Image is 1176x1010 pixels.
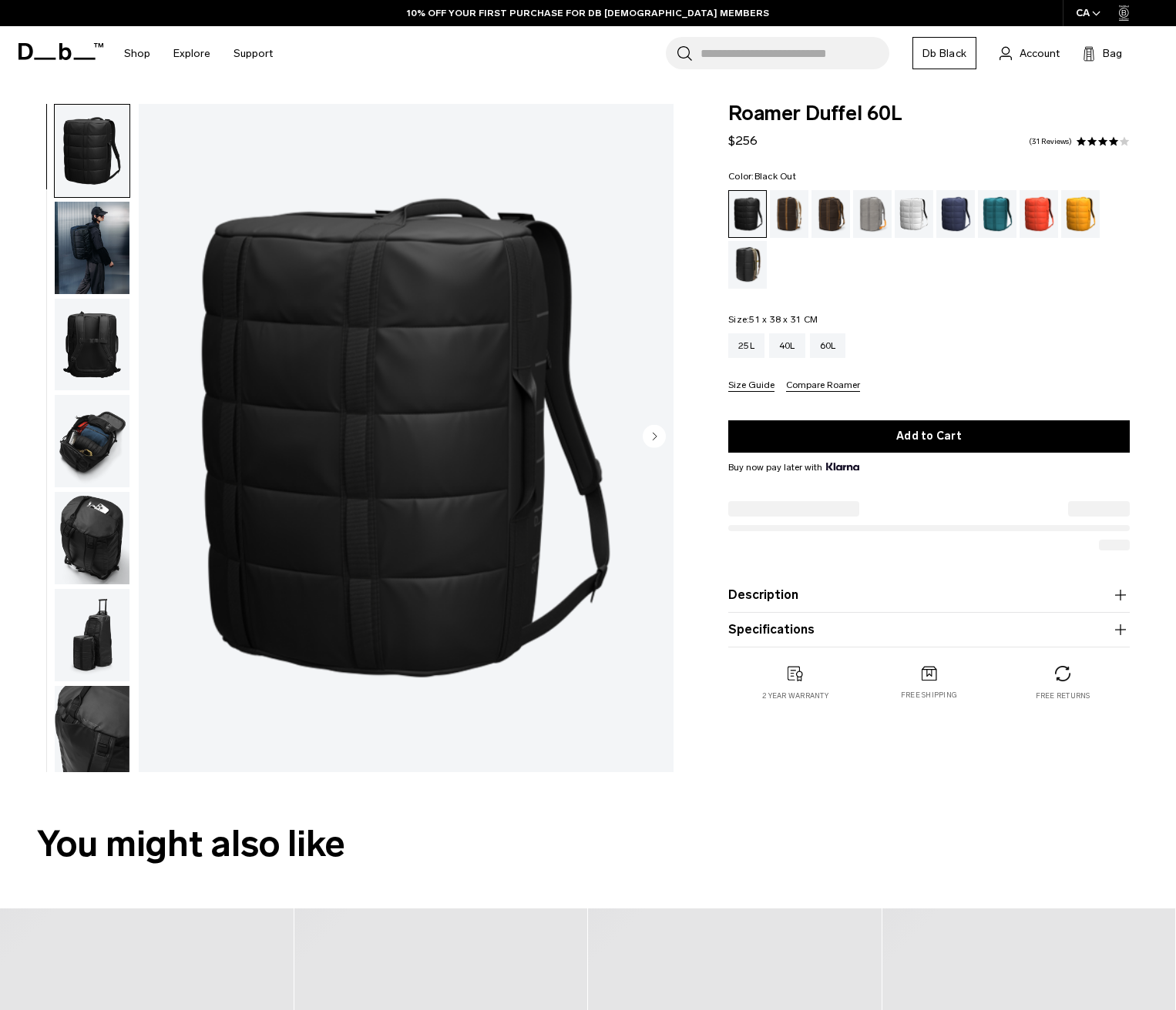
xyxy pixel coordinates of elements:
[1020,45,1060,62] span: Account
[811,190,850,238] a: Espresso
[728,190,767,238] a: Black Out
[769,333,805,358] a: 40L
[139,105,674,772] img: Roamer Duffel 60L Black Out
[54,201,130,295] button: Roamer Duffel 60L Black Out
[728,586,1130,604] button: Description
[55,105,129,197] img: Roamer Duffel 60L Black Out
[113,26,284,81] nav: Main Navigation
[54,685,130,779] button: Roamer Duffel 60L Black Out
[407,6,769,20] a: 10% OFF YOUR FIRST PURCHASE FOR DB [DEMOGRAPHIC_DATA] MEMBERS
[1000,44,1060,62] a: Account
[749,314,818,325] span: 51 x 38 x 31 CM
[728,380,774,392] button: Size Guide
[1103,45,1122,62] span: Bag
[912,37,976,69] a: Db Black
[728,420,1130,453] button: Add to Cart
[762,691,828,701] p: 2 year warranty
[728,172,796,181] legend: Color:
[853,190,892,238] a: Sand Grey
[728,460,859,474] span: Buy now pay later with
[810,333,846,358] a: 60L
[936,190,975,238] a: Blue Hour
[1061,190,1100,238] a: Parhelion Orange
[728,104,1130,124] span: Roamer Duffel 60L
[728,315,818,324] legend: Size:
[173,26,210,81] a: Explore
[234,26,273,81] a: Support
[55,299,129,391] img: Roamer Duffel 60L Black Out
[55,492,129,584] img: Roamer Duffel 60L Black Out
[901,690,957,701] p: Free shipping
[55,589,129,681] img: Roamer Duffel 60L Black Out
[826,463,859,470] img: {"height" => 20, "alt" => "Klarna"}
[728,133,758,148] span: $256
[55,686,129,778] img: Roamer Duffel 60L Black Out
[54,588,130,682] button: Roamer Duffel 60L Black Out
[728,241,767,289] a: Chris Burkard
[1020,190,1058,238] a: Falu Red
[139,105,674,772] li: 1 / 9
[124,26,150,81] a: Shop
[728,620,1130,639] button: Specifications
[54,298,130,392] button: Roamer Duffel 60L Black Out
[1036,691,1090,701] p: Free returns
[54,104,130,198] button: Roamer Duffel 60L Black Out
[55,395,129,487] img: Roamer Duffel 60L Black Out
[754,171,796,182] span: Black Out
[54,491,130,585] button: Roamer Duffel 60L Black Out
[786,380,860,392] button: Compare Roamer
[643,425,666,451] button: Next slide
[978,190,1016,238] a: Midnight Teal
[728,333,764,358] a: 25L
[895,190,933,238] a: White Out
[770,190,808,238] a: Cappuccino
[55,202,129,294] img: Roamer Duffel 60L Black Out
[1083,44,1122,62] button: Bag
[54,394,130,488] button: Roamer Duffel 60L Black Out
[37,817,1139,871] h2: You might also like
[1029,138,1072,145] a: 31 reviews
